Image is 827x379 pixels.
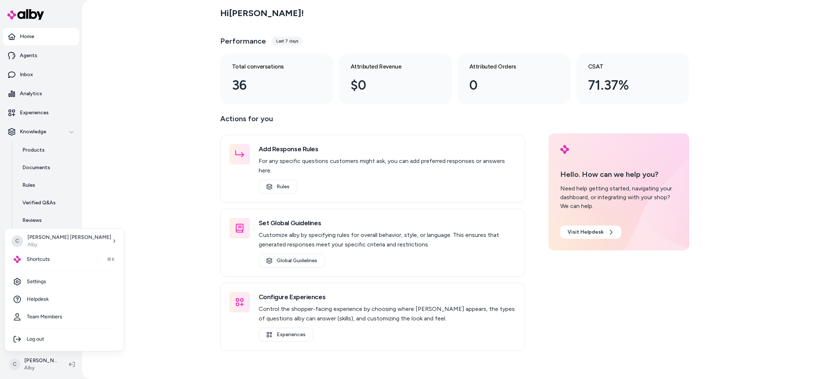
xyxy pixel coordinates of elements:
a: Team Members [8,308,121,326]
span: C [11,235,23,247]
p: Alby [27,241,111,248]
div: Log out [8,330,121,348]
p: [PERSON_NAME] [PERSON_NAME] [27,234,111,241]
span: Helpdesk [27,296,49,303]
a: Settings [8,273,121,290]
span: Shortcuts [27,256,50,263]
span: ⌘K [107,256,115,262]
img: alby Logo [14,256,21,263]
